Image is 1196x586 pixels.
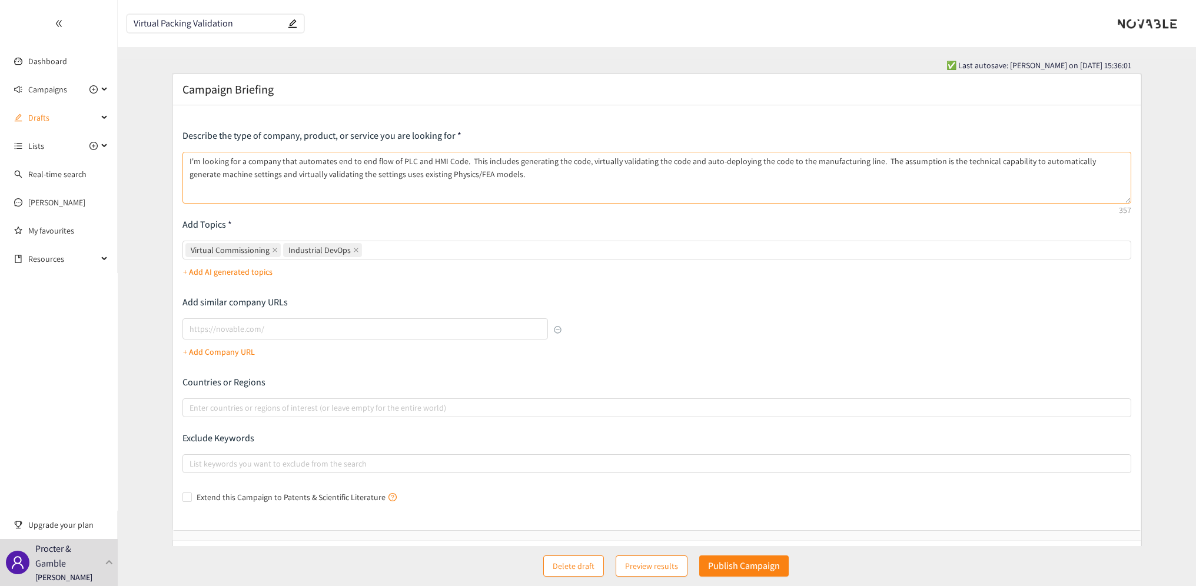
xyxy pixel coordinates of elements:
p: [PERSON_NAME] [35,571,92,584]
span: Virtual Commissioning [191,244,270,257]
button: Preview results [616,555,687,577]
span: user [11,555,25,570]
span: Virtual Commissioning [185,243,281,257]
p: Publish Campaign [708,558,780,573]
span: Lists [28,134,44,158]
span: Industrial DevOps [283,243,362,257]
span: Preview results [625,560,678,572]
textarea: I'm looking for a company that automates end to end flow of PLC and HMI Code. This includes gener... [182,152,1132,204]
button: Publish Campaign [699,555,789,577]
p: + Add AI generated topics [183,265,273,278]
span: question-circle [388,493,397,501]
span: Extend this Campaign to Patents & Scientific Literature [192,491,401,504]
a: Dashboard [28,56,67,66]
span: Delete draft [553,560,594,572]
span: ✅ Last autosave: [PERSON_NAME] on [DATE] 15:36:01 [946,59,1131,72]
span: edit [288,19,297,28]
span: edit [14,114,22,122]
p: Procter & Gamble [35,541,101,571]
button: Delete draft [543,555,604,577]
span: Campaigns [28,78,67,101]
a: My favourites [28,219,108,242]
span: Resources [28,247,98,271]
input: Virtual CommissioningIndustrial DevOps [364,243,367,257]
span: close [272,247,278,253]
a: Real-time search [28,169,87,179]
span: book [14,255,22,263]
input: lookalikes url [182,318,549,339]
span: Drafts [28,106,98,129]
p: Exclude Keywords [182,432,1132,445]
span: plus-circle [89,85,98,94]
button: + Add Company URL [183,342,255,361]
p: Add similar company URLs [182,296,562,309]
span: double-left [55,19,63,28]
p: Describe the type of company, product, or service you are looking for [182,129,1132,142]
span: trophy [14,521,22,529]
p: Countries or Regions [182,376,1132,389]
span: plus-circle [89,142,98,150]
span: unordered-list [14,142,22,150]
div: Campaign Briefing [182,81,1132,98]
span: close [353,247,359,253]
input: List keywords you want to exclude from the search [190,457,192,471]
h2: Campaign Briefing [182,81,274,98]
span: Upgrade your plan [28,513,108,537]
iframe: Chat Widget [1005,459,1196,586]
button: + Add AI generated topics [183,262,273,281]
a: [PERSON_NAME] [28,197,85,208]
p: Add Topics [182,218,1132,231]
p: + Add Company URL [183,345,255,358]
span: Industrial DevOps [288,244,351,257]
span: sound [14,85,22,94]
